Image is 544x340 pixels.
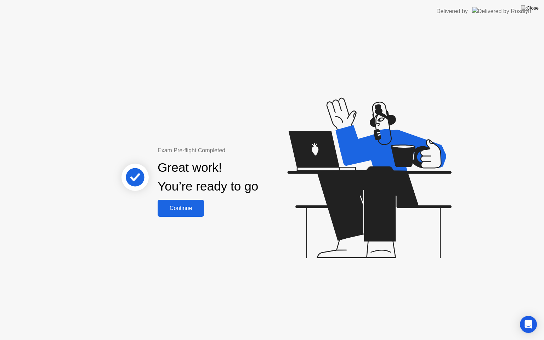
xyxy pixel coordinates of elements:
[472,7,531,15] img: Delivered by Rosalyn
[436,7,468,16] div: Delivered by
[158,200,204,217] button: Continue
[158,158,258,196] div: Great work! You’re ready to go
[520,316,537,333] div: Open Intercom Messenger
[521,5,539,11] img: Close
[160,205,202,211] div: Continue
[158,146,304,155] div: Exam Pre-flight Completed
